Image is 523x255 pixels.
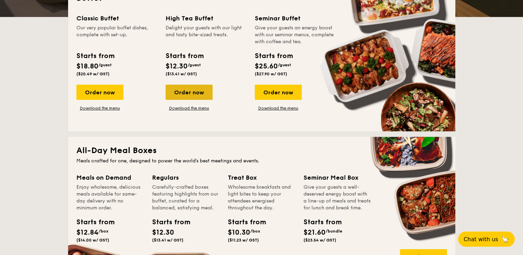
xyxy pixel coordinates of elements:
[255,105,302,111] a: Download the menu
[255,25,336,45] div: Give your guests an energy boost with our seminar menus, complete with coffee and tea.
[303,184,371,211] div: Give your guests a well-deserved energy boost with a line-up of meals and treats for lunch and br...
[255,13,336,23] div: Seminar Buffet
[166,105,213,111] a: Download the menu
[152,228,174,237] span: $12.30
[255,72,287,76] span: ($27.90 w/ GST)
[152,173,220,182] div: Regulars
[326,229,342,234] span: /bundle
[255,85,302,100] div: Order now
[228,173,295,182] div: Treat Box
[501,235,509,243] span: 🦙
[166,62,188,70] span: $12.30
[278,63,291,67] span: /guest
[152,184,220,211] div: Carefully-crafted boxes featuring highlights from our buffet, curated for a balanced, satisfying ...
[166,25,246,45] div: Delight your guests with our light and tasty bite-sized treats.
[76,228,99,237] span: $12.84
[228,228,250,237] span: $10.30
[76,85,123,100] div: Order now
[76,145,447,156] h2: All-Day Meal Boxes
[255,62,278,70] span: $25.60
[228,184,295,211] div: Wholesome breakfasts and light bites to keep your attendees energised throughout the day.
[76,25,157,45] div: Our very popular buffet dishes, complete with set-up.
[464,236,498,243] span: Chat with us
[458,232,515,247] button: Chat with us🦙
[99,63,112,67] span: /guest
[152,217,183,227] div: Starts from
[76,217,108,227] div: Starts from
[166,85,213,100] div: Order now
[303,238,336,243] span: ($23.54 w/ GST)
[76,13,157,23] div: Classic Buffet
[99,229,109,234] span: /box
[228,238,259,243] span: ($11.23 w/ GST)
[76,158,447,164] div: Meals crafted for one, designed to power the world's best meetings and events.
[76,105,123,111] a: Download the menu
[76,238,109,243] span: ($14.00 w/ GST)
[76,184,144,211] div: Enjoy wholesome, delicious meals available for same-day delivery with no minimum order.
[166,51,203,61] div: Starts from
[250,229,260,234] span: /box
[76,173,144,182] div: Meals on Demand
[166,72,197,76] span: ($13.41 w/ GST)
[76,62,99,70] span: $18.80
[303,173,371,182] div: Seminar Meal Box
[166,13,246,23] div: High Tea Buffet
[303,217,335,227] div: Starts from
[76,51,114,61] div: Starts from
[303,228,326,237] span: $21.60
[188,63,201,67] span: /guest
[228,217,259,227] div: Starts from
[255,51,292,61] div: Starts from
[152,238,184,243] span: ($13.41 w/ GST)
[76,72,110,76] span: ($20.49 w/ GST)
